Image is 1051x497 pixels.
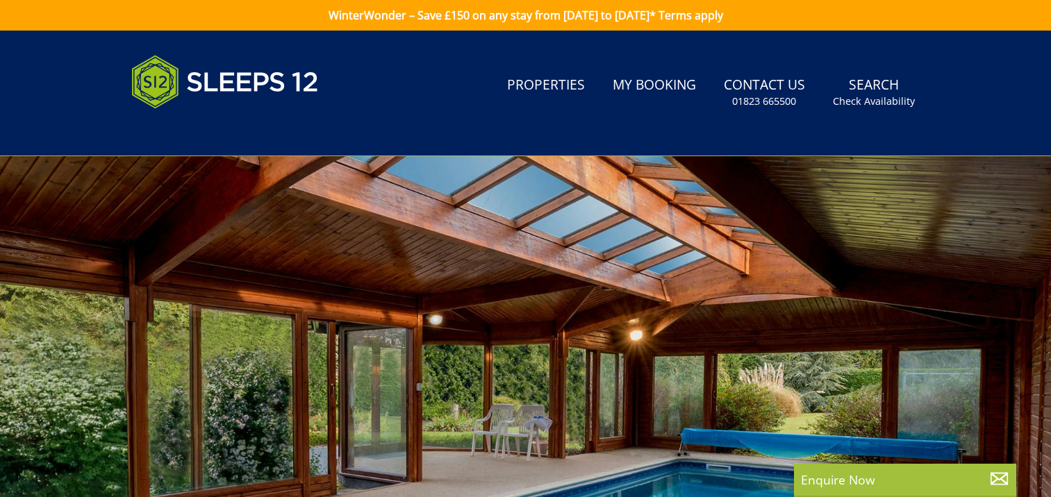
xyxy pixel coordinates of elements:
iframe: Customer reviews powered by Trustpilot [124,125,270,137]
img: Sleeps 12 [131,47,319,117]
a: Contact Us01823 665500 [718,70,811,115]
small: Check Availability [833,94,915,108]
a: Properties [502,70,590,101]
small: 01823 665500 [732,94,796,108]
a: SearchCheck Availability [827,70,920,115]
a: My Booking [607,70,702,101]
p: Enquire Now [801,471,1009,489]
